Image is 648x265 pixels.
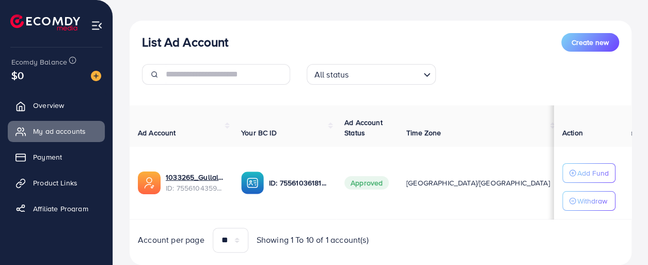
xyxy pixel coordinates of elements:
[142,35,228,50] h3: List Ad Account
[138,234,204,246] span: Account per page
[10,14,80,30] img: logo
[561,33,619,52] button: Create new
[138,172,161,194] img: ic-ads-acc.e4c84228.svg
[562,128,583,138] span: Action
[33,126,86,136] span: My ad accounts
[33,204,88,214] span: Affiliate Program
[33,100,64,111] span: Overview
[307,64,436,85] div: Search for option
[11,57,67,67] span: Ecomdy Balance
[562,191,615,211] button: Withdraw
[562,163,615,183] button: Add Fund
[11,68,24,83] span: $0
[352,65,419,82] input: Search for option
[406,178,550,188] span: [GEOGRAPHIC_DATA]/[GEOGRAPHIC_DATA]
[166,172,225,182] a: 1033265_Gullala Ad A/C_1759292986657
[269,177,328,189] p: ID: 7556103618177286162
[344,117,383,138] span: Ad Account Status
[241,128,277,138] span: Your BC ID
[8,173,105,193] a: Product Links
[138,128,176,138] span: Ad Account
[33,178,77,188] span: Product Links
[8,147,105,167] a: Payment
[344,176,389,190] span: Approved
[8,121,105,142] a: My ad accounts
[241,172,264,194] img: ic-ba-acc.ded83a64.svg
[406,128,441,138] span: Time Zone
[166,183,225,193] span: ID: 7556104359887208456
[33,152,62,162] span: Payment
[8,95,105,116] a: Overview
[572,37,609,48] span: Create new
[166,172,225,193] div: <span class='underline'>1033265_Gullala Ad A/C_1759292986657</span></br>7556104359887208456
[577,167,609,179] p: Add Fund
[91,20,103,32] img: menu
[91,71,101,81] img: image
[577,195,607,207] p: Withdraw
[8,198,105,219] a: Affiliate Program
[257,234,369,246] span: Showing 1 To 10 of 1 account(s)
[312,67,351,82] span: All status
